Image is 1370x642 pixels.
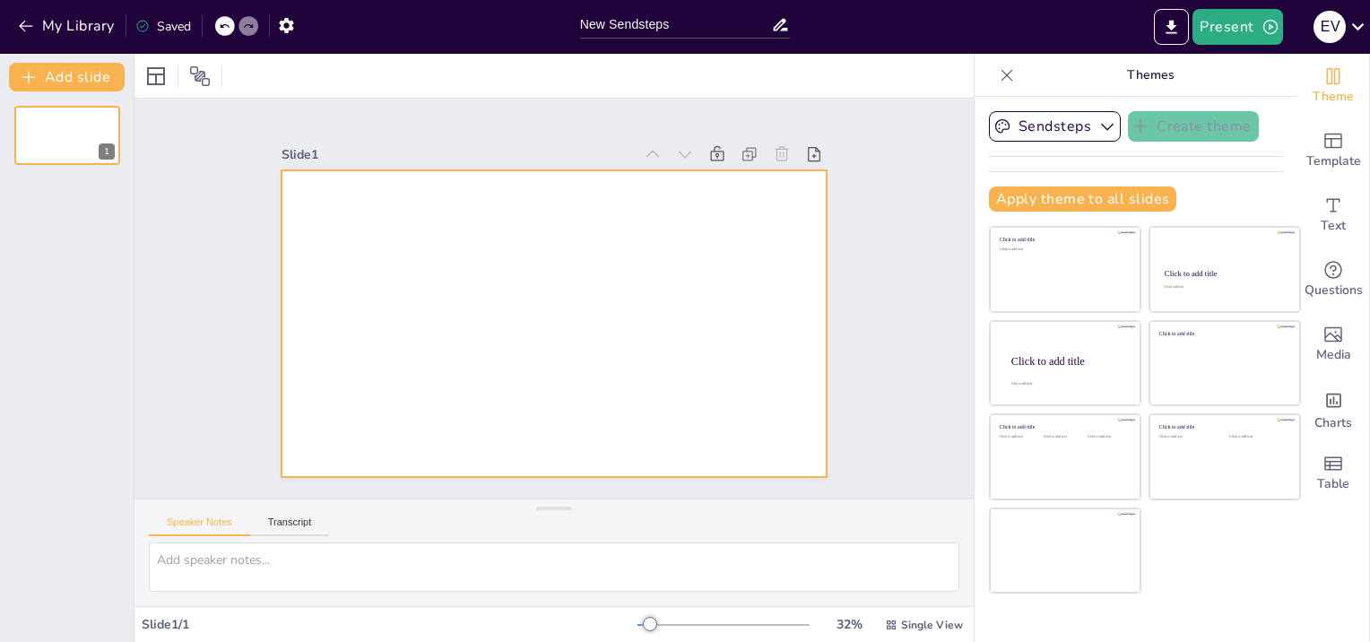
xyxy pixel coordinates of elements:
button: Transcript [250,516,330,536]
button: Apply theme to all slides [989,187,1176,212]
button: Add slide [9,63,125,91]
div: Click to add body [1011,382,1124,386]
p: Themes [1021,54,1279,97]
div: Change the overall theme [1297,54,1369,118]
div: Click to add text [1164,286,1283,290]
div: E v [1314,11,1346,43]
span: Text [1321,216,1346,236]
span: Single View [901,618,963,632]
button: Export to PowerPoint [1154,9,1189,45]
div: Slide 1 [282,146,633,163]
div: Add images, graphics, shapes or video [1297,312,1369,377]
button: Sendsteps [989,111,1121,142]
span: Theme [1313,87,1354,107]
div: 32 % [828,616,871,633]
div: Click to add text [1088,435,1128,439]
div: 1 [99,143,115,160]
button: Create theme [1128,111,1259,142]
span: Media [1316,345,1351,365]
div: Add ready made slides [1297,118,1369,183]
div: Add text boxes [1297,183,1369,247]
div: Add charts and graphs [1297,377,1369,441]
div: Layout [142,62,170,91]
span: Charts [1314,413,1352,433]
div: Saved [135,18,191,35]
div: Click to add title [1159,330,1288,336]
div: Click to add text [1044,435,1084,439]
span: Questions [1305,281,1363,300]
span: Template [1306,152,1361,171]
div: Click to add text [1229,435,1286,439]
div: Add a table [1297,441,1369,506]
div: 1 [14,106,120,165]
div: Click to add title [1000,424,1128,430]
div: Click to add text [1000,247,1128,252]
div: Click to add title [1165,269,1284,278]
div: Click to add title [1000,237,1128,243]
div: Click to add text [1159,435,1216,439]
button: Speaker Notes [149,516,250,536]
input: Insert title [580,12,772,38]
span: Table [1317,474,1349,494]
div: Click to add title [1011,354,1126,367]
span: Position [189,65,211,87]
div: Slide 1 / 1 [142,616,637,633]
button: My Library [13,12,122,40]
div: Get real-time input from your audience [1297,247,1369,312]
div: Click to add title [1159,424,1288,430]
button: Present [1192,9,1282,45]
button: E v [1314,9,1346,45]
div: Click to add text [1000,435,1040,439]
